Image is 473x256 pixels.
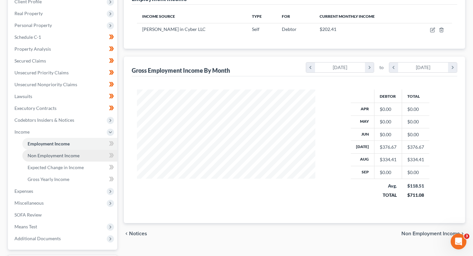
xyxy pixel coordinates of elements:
[22,173,117,185] a: Gross Yearly Income
[28,165,84,170] span: Expected Change in Income
[28,153,79,158] span: Non Employment Income
[379,64,384,71] span: to
[9,67,117,79] a: Unsecured Priority Claims
[306,63,315,72] i: chevron_left
[14,105,56,111] span: Executory Contracts
[9,43,117,55] a: Property Analysis
[401,231,460,236] span: Non Employment Income
[374,90,402,103] th: Debtor
[124,231,129,236] i: chevron_left
[380,169,396,176] div: $0.00
[252,26,259,32] span: Self
[351,141,374,153] th: [DATE]
[320,14,375,19] span: Current Monthly Income
[142,26,206,32] span: [PERSON_NAME] in Cyber LLC
[129,231,147,236] span: Notices
[351,166,374,179] th: Sep
[380,156,396,163] div: $334.41
[380,106,396,113] div: $0.00
[464,234,469,239] span: 3
[315,63,365,72] div: [DATE]
[9,55,117,67] a: Secured Claims
[407,183,424,189] div: $118.51
[402,153,430,166] td: $334.41
[380,144,396,150] div: $376.67
[351,128,374,141] th: Jun
[282,14,290,19] span: For
[380,131,396,138] div: $0.00
[402,115,430,128] td: $0.00
[451,234,466,249] iframe: Intercom live chat
[14,212,42,218] span: SOFA Review
[351,103,374,115] th: Apr
[14,129,30,135] span: Income
[401,231,465,236] button: Non Employment Income chevron_right
[402,141,430,153] td: $376.67
[28,141,70,146] span: Employment Income
[14,22,52,28] span: Personal Property
[9,31,117,43] a: Schedule C-1
[9,90,117,102] a: Lawsuits
[402,90,430,103] th: Total
[9,102,117,114] a: Executory Contracts
[14,224,37,229] span: Means Test
[351,115,374,128] th: May
[14,200,44,206] span: Miscellaneous
[351,153,374,166] th: Aug
[22,150,117,162] a: Non Employment Income
[460,231,465,236] i: chevron_right
[28,176,69,182] span: Gross Yearly Income
[9,209,117,221] a: SOFA Review
[252,14,262,19] span: Type
[14,236,61,241] span: Additional Documents
[14,82,77,87] span: Unsecured Nonpriority Claims
[14,46,51,52] span: Property Analysis
[14,70,69,75] span: Unsecured Priority Claims
[9,79,117,90] a: Unsecured Nonpriority Claims
[142,14,175,19] span: Income Source
[402,166,430,179] td: $0.00
[402,128,430,141] td: $0.00
[14,34,41,40] span: Schedule C-1
[14,58,46,64] span: Secured Claims
[398,63,448,72] div: [DATE]
[365,63,374,72] i: chevron_right
[402,103,430,115] td: $0.00
[282,26,297,32] span: Debtor
[407,192,424,198] div: $711.08
[14,117,74,123] span: Codebtors Insiders & Notices
[380,192,397,198] div: TOTAL
[380,183,397,189] div: Avg.
[124,231,147,236] button: chevron_left Notices
[448,63,457,72] i: chevron_right
[22,138,117,150] a: Employment Income
[389,63,398,72] i: chevron_left
[320,26,336,32] span: $202.41
[14,93,32,99] span: Lawsuits
[14,188,33,194] span: Expenses
[22,162,117,173] a: Expected Change in Income
[380,118,396,125] div: $0.00
[14,11,43,16] span: Real Property
[132,66,230,74] div: Gross Employment Income By Month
